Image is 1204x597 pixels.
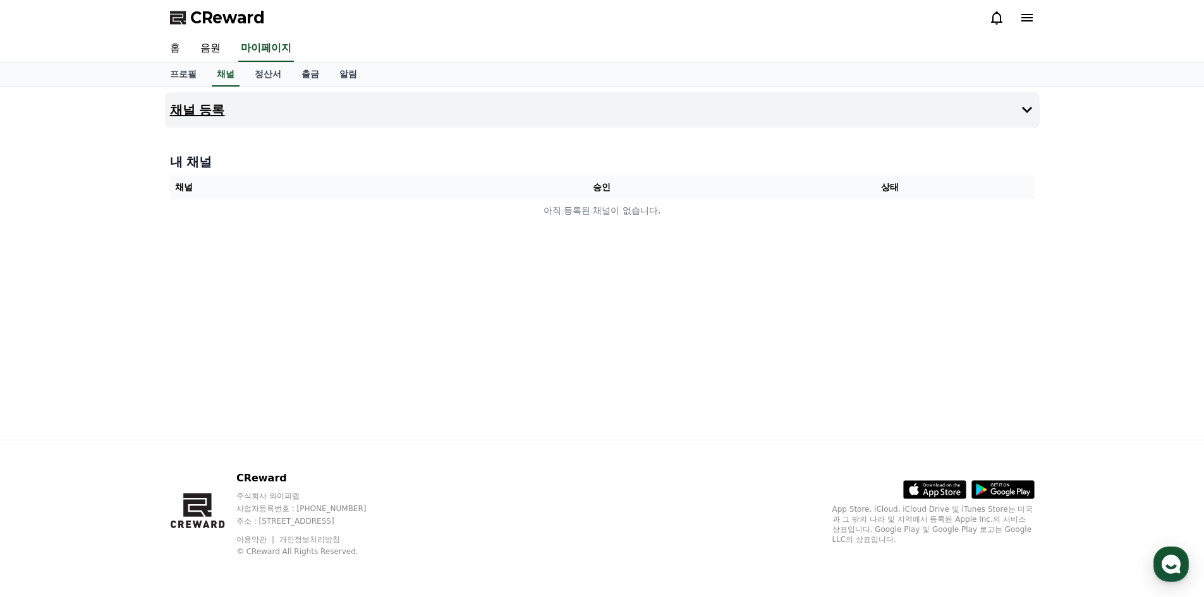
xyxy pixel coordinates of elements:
span: 대화 [116,420,131,430]
a: 이용약관 [236,535,276,544]
p: 주소 : [STREET_ADDRESS] [236,516,391,526]
a: 설정 [163,401,243,432]
a: 마이페이지 [238,35,294,62]
button: 채널 등록 [165,92,1040,128]
span: 홈 [40,419,47,430]
th: 채널 [170,176,458,199]
a: 음원 [190,35,231,62]
td: 아직 등록된 채널이 없습니다. [170,199,1035,222]
h4: 채널 등록 [170,103,225,117]
a: 프로필 [160,63,207,87]
a: 홈 [4,401,83,432]
a: 대화 [83,401,163,432]
a: CReward [170,8,265,28]
a: 개인정보처리방침 [279,535,340,544]
a: 채널 [212,63,240,87]
a: 홈 [160,35,190,62]
p: CReward [236,471,391,486]
p: App Store, iCloud, iCloud Drive 및 iTunes Store는 미국과 그 밖의 나라 및 지역에서 등록된 Apple Inc.의 서비스 상표입니다. Goo... [832,504,1035,545]
span: 설정 [195,419,210,430]
a: 알림 [329,63,367,87]
th: 상태 [746,176,1034,199]
p: 사업자등록번호 : [PHONE_NUMBER] [236,504,391,514]
h4: 내 채널 [170,153,1035,171]
p: 주식회사 와이피랩 [236,491,391,501]
p: © CReward All Rights Reserved. [236,546,391,557]
a: 출금 [291,63,329,87]
a: 정산서 [245,63,291,87]
th: 승인 [458,176,746,199]
span: CReward [190,8,265,28]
